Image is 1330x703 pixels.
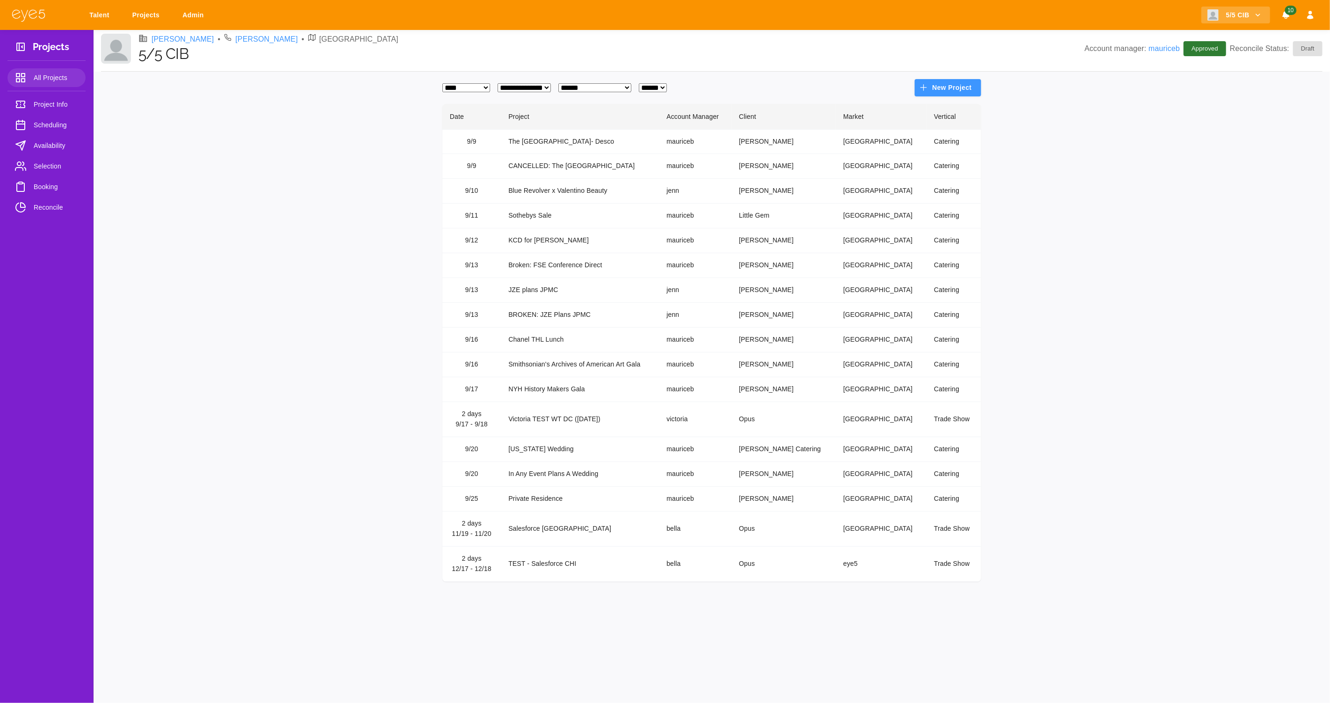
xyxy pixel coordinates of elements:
[659,278,731,303] td: jenn
[926,352,981,377] td: Catering
[1278,7,1294,24] button: Notifications
[34,202,78,213] span: Reconcile
[836,278,926,303] td: [GEOGRAPHIC_DATA]
[11,8,46,22] img: eye5
[659,437,731,462] td: mauriceb
[731,328,836,352] td: [PERSON_NAME]
[450,310,493,320] div: 9/13
[731,437,836,462] td: [PERSON_NAME] Catering
[501,154,659,179] td: CANCELLED: The [GEOGRAPHIC_DATA]
[731,278,836,303] td: [PERSON_NAME]
[126,7,169,24] a: Projects
[34,72,78,83] span: All Projects
[926,328,981,352] td: Catering
[731,104,836,130] th: Client
[501,402,659,437] td: Victoria TEST WT DC ([DATE])
[836,179,926,204] td: [GEOGRAPHIC_DATA]
[836,462,926,487] td: [GEOGRAPHIC_DATA]
[836,377,926,402] td: [GEOGRAPHIC_DATA]
[836,328,926,352] td: [GEOGRAPHIC_DATA]
[926,402,981,437] td: Trade Show
[34,161,78,172] span: Selection
[731,303,836,328] td: [PERSON_NAME]
[659,462,731,487] td: mauriceb
[836,303,926,328] td: [GEOGRAPHIC_DATA]
[836,352,926,377] td: [GEOGRAPHIC_DATA]
[501,104,659,130] th: Project
[731,512,836,547] td: Opus
[659,377,731,402] td: mauriceb
[926,104,981,130] th: Vertical
[450,529,493,539] div: 11/19 - 11/20
[1207,9,1219,21] img: Client logo
[731,204,836,228] td: Little Gem
[33,41,69,56] h3: Projects
[731,352,836,377] td: [PERSON_NAME]
[450,554,493,564] div: 2 days
[501,204,659,228] td: Sothebys Sale
[501,377,659,402] td: NYH History Makers Gala
[926,303,981,328] td: Catering
[926,546,981,581] td: Trade Show
[450,211,493,221] div: 9/11
[836,204,926,228] td: [GEOGRAPHIC_DATA]
[7,157,86,176] a: Selection
[1285,6,1296,15] span: 10
[659,204,731,228] td: mauriceb
[659,179,731,204] td: jenn
[926,154,981,179] td: Catering
[450,161,493,171] div: 9/9
[926,278,981,303] td: Catering
[659,402,731,437] td: victoria
[731,129,836,154] td: [PERSON_NAME]
[836,487,926,512] td: [GEOGRAPHIC_DATA]
[34,119,78,131] span: Scheduling
[1230,41,1323,56] p: Reconcile Status:
[1149,44,1180,52] a: mauriceb
[7,198,86,217] a: Reconcile
[7,177,86,196] a: Booking
[926,253,981,278] td: Catering
[731,228,836,253] td: [PERSON_NAME]
[34,99,78,110] span: Project Info
[731,154,836,179] td: [PERSON_NAME]
[659,228,731,253] td: mauriceb
[836,154,926,179] td: [GEOGRAPHIC_DATA]
[501,328,659,352] td: Chanel THL Lunch
[450,384,493,395] div: 9/17
[450,409,493,419] div: 2 days
[659,546,731,581] td: bella
[659,303,731,328] td: jenn
[450,494,493,504] div: 9/25
[659,328,731,352] td: mauriceb
[836,228,926,253] td: [GEOGRAPHIC_DATA]
[731,487,836,512] td: [PERSON_NAME]
[450,260,493,271] div: 9/13
[731,179,836,204] td: [PERSON_NAME]
[836,253,926,278] td: [GEOGRAPHIC_DATA]
[501,278,659,303] td: JZE plans JPMC
[302,34,304,45] li: •
[501,352,659,377] td: Smithsonian's Archives of American Art Gala
[319,34,398,45] p: [GEOGRAPHIC_DATA]
[836,104,926,130] th: Market
[442,104,501,130] th: Date
[1186,44,1224,53] span: Approved
[659,512,731,547] td: bella
[926,437,981,462] td: Catering
[450,444,493,454] div: 9/20
[138,45,1084,63] h1: 5/5 CIB
[836,512,926,547] td: [GEOGRAPHIC_DATA]
[501,129,659,154] td: The [GEOGRAPHIC_DATA]- Desco
[926,487,981,512] td: Catering
[836,546,926,581] td: eye5
[501,437,659,462] td: [US_STATE] Wedding
[926,228,981,253] td: Catering
[659,104,731,130] th: Account Manager
[450,469,493,479] div: 9/20
[501,228,659,253] td: KCD for [PERSON_NAME]
[450,235,493,246] div: 9/12
[450,186,493,196] div: 9/10
[501,179,659,204] td: Blue Revolver x Valentino Beauty
[176,7,213,24] a: Admin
